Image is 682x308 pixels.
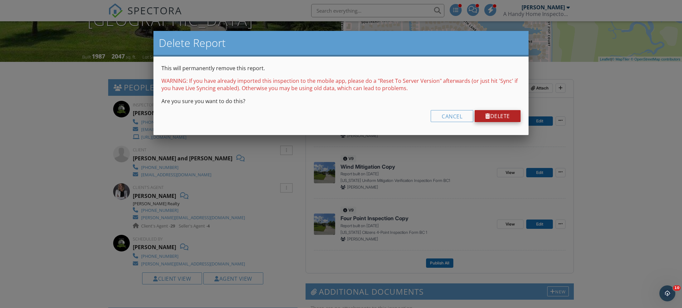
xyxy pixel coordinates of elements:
p: This will permanently remove this report. [161,65,521,72]
p: WARNING: If you have already imported this inspection to the mobile app, please do a "Reset To Se... [161,77,521,92]
a: Delete [475,110,521,122]
iframe: Intercom live chat [659,285,675,301]
span: 10 [673,285,681,291]
h2: Delete Report [159,36,523,50]
div: Cancel [431,110,473,122]
p: Are you sure you want to do this? [161,97,521,105]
